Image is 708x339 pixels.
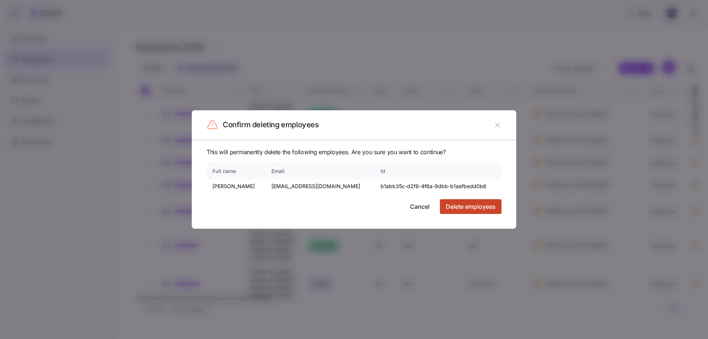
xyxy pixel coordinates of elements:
button: Cancel [404,199,435,214]
div: Id [381,167,496,175]
span: This will permanently delete the following employees. Are you sure you want to continue? [206,148,502,157]
div: Email [271,167,368,175]
td: [EMAIL_ADDRESS][DOMAIN_NAME] [265,179,375,193]
td: b1abb35c-d2f8-4f6a-9dbb-b1aefbedd0b6 [375,179,502,193]
button: Delete employees [440,199,502,214]
span: Delete employees [446,202,496,211]
div: Full name [212,167,259,175]
td: [PERSON_NAME] [206,179,265,193]
span: Cancel [410,202,430,211]
h2: Confirm deleting employees [223,120,319,130]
